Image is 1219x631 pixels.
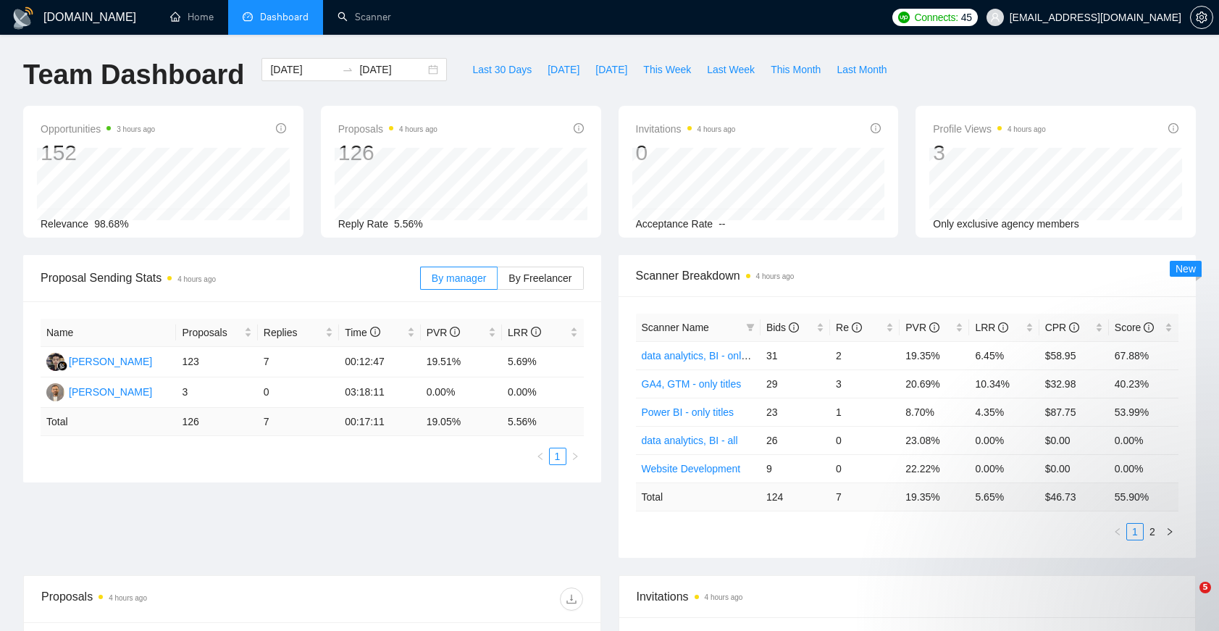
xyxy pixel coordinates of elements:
td: 3 [830,369,900,398]
span: swap-right [342,64,353,75]
td: 19.35% [900,341,969,369]
span: Replies [264,325,322,340]
span: Dashboard [260,11,309,23]
span: Acceptance Rate [636,218,713,230]
time: 4 hours ago [399,125,437,133]
td: 19.05 % [421,408,502,436]
time: 3 hours ago [117,125,155,133]
span: setting [1191,12,1212,23]
span: LRR [975,322,1008,333]
a: IA[PERSON_NAME] [46,355,152,367]
h1: Team Dashboard [23,58,244,92]
td: 5.56 % [502,408,583,436]
span: info-circle [929,322,939,333]
span: info-circle [276,123,286,133]
a: Power BI - only titles [642,406,734,418]
time: 4 hours ago [705,593,743,601]
li: Previous Page [532,448,549,465]
td: 19.51% [421,347,502,377]
span: New [1176,263,1196,275]
span: Relevance [41,218,88,230]
td: 126 [176,408,257,436]
span: to [342,64,353,75]
input: Start date [270,62,336,78]
a: SK[PERSON_NAME] [46,385,152,397]
span: user [990,12,1000,22]
div: 152 [41,139,155,167]
span: PVR [905,322,939,333]
a: data analytics, BI - all [642,435,738,446]
span: 5.56% [394,218,423,230]
span: [DATE] [595,62,627,78]
td: 23.08% [900,426,969,454]
span: download [561,593,582,605]
td: 6.45% [969,341,1039,369]
input: End date [359,62,425,78]
td: 26 [761,426,830,454]
td: 19.35 % [900,482,969,511]
button: left [532,448,549,465]
img: upwork-logo.png [898,12,910,23]
span: info-circle [1069,322,1079,333]
td: 3 [176,377,257,408]
td: 123 [176,347,257,377]
td: 22.22% [900,454,969,482]
td: 5.69% [502,347,583,377]
li: Next Page [566,448,584,465]
div: 126 [338,139,437,167]
td: $87.75 [1039,398,1109,426]
td: 2 [830,341,900,369]
a: Website Development [642,463,741,475]
a: data analytics, BI - only titles [642,350,770,362]
button: This Month [763,58,829,81]
span: left [536,452,545,461]
td: 29 [761,369,830,398]
td: 0.00% [1109,426,1178,454]
td: 67.88% [1109,341,1178,369]
td: 0.00% [421,377,502,408]
td: 10.34% [969,369,1039,398]
td: 00:12:47 [339,347,420,377]
span: Opportunities [41,120,155,138]
td: 4.35% [969,398,1039,426]
td: $58.95 [1039,341,1109,369]
td: $32.98 [1039,369,1109,398]
td: 0.00% [502,377,583,408]
span: info-circle [370,327,380,337]
div: Proposals [41,588,312,611]
span: Time [345,327,380,338]
span: dashboard [243,12,253,22]
span: filter [743,317,758,338]
td: 7 [258,408,339,436]
span: info-circle [852,322,862,333]
td: 1 [830,398,900,426]
td: $0.00 [1039,426,1109,454]
span: Proposals [182,325,240,340]
td: 55.90 % [1109,482,1178,511]
span: By manager [432,272,486,284]
td: 7 [830,482,900,511]
td: 0 [830,454,900,482]
span: Last Month [837,62,887,78]
td: 0.00% [1109,454,1178,482]
span: info-circle [998,322,1008,333]
td: 8.70% [900,398,969,426]
td: Total [636,482,761,511]
span: right [571,452,579,461]
td: 7 [258,347,339,377]
button: right [566,448,584,465]
span: By Freelancer [508,272,571,284]
span: Proposal Sending Stats [41,269,420,287]
button: Last Month [829,58,895,81]
td: 53.99% [1109,398,1178,426]
a: searchScanner [338,11,391,23]
span: info-circle [871,123,881,133]
th: Name [41,319,176,347]
span: Score [1115,322,1154,333]
td: $ 46.73 [1039,482,1109,511]
td: 31 [761,341,830,369]
a: 1 [550,448,566,464]
button: This Week [635,58,699,81]
span: info-circle [450,327,460,337]
time: 4 hours ago [109,594,147,602]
